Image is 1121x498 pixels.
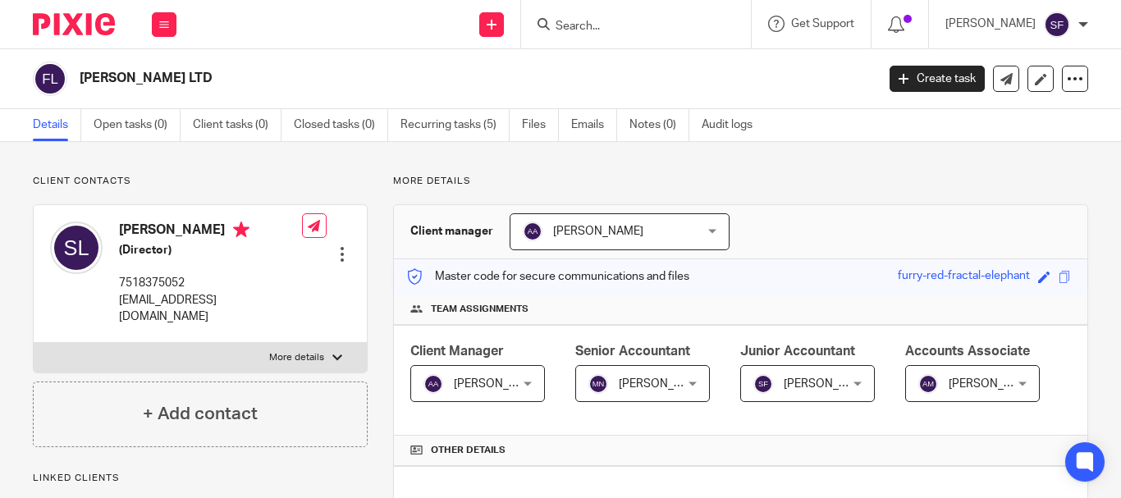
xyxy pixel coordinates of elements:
img: svg%3E [753,374,773,394]
img: svg%3E [523,222,542,241]
span: Junior Accountant [740,345,855,358]
a: Create task [890,66,985,92]
p: Master code for secure communications and files [406,268,689,285]
span: Client Manager [410,345,504,358]
p: More details [269,351,324,364]
p: [EMAIL_ADDRESS][DOMAIN_NAME] [119,292,302,326]
a: Closed tasks (0) [294,109,388,141]
span: Get Support [791,18,854,30]
i: Primary [233,222,249,238]
img: svg%3E [588,374,608,394]
p: More details [393,175,1088,188]
a: Client tasks (0) [193,109,281,141]
span: Accounts Associate [905,345,1030,358]
h5: (Director) [119,242,302,258]
span: [PERSON_NAME] [553,226,643,237]
a: Open tasks (0) [94,109,181,141]
p: Linked clients [33,472,368,485]
span: [PERSON_NAME] [949,378,1039,390]
img: svg%3E [50,222,103,274]
a: Files [522,109,559,141]
img: Pixie [33,13,115,35]
h4: [PERSON_NAME] [119,222,302,242]
a: Notes (0) [629,109,689,141]
span: [PERSON_NAME] [784,378,874,390]
span: [PERSON_NAME] [454,378,544,390]
img: svg%3E [423,374,443,394]
p: Client contacts [33,175,368,188]
span: [PERSON_NAME] [619,378,709,390]
img: svg%3E [918,374,938,394]
img: svg%3E [1044,11,1070,38]
a: Recurring tasks (5) [400,109,510,141]
p: 7518375052 [119,275,302,291]
span: Other details [431,444,506,457]
span: Team assignments [431,303,528,316]
h2: [PERSON_NAME] LTD [80,70,708,87]
h4: + Add contact [143,401,258,427]
a: Audit logs [702,109,765,141]
span: Senior Accountant [575,345,690,358]
a: Details [33,109,81,141]
div: furry-red-fractal-elephant [898,267,1030,286]
p: [PERSON_NAME] [945,16,1036,32]
img: svg%3E [33,62,67,96]
input: Search [554,20,702,34]
h3: Client manager [410,223,493,240]
a: Emails [571,109,617,141]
